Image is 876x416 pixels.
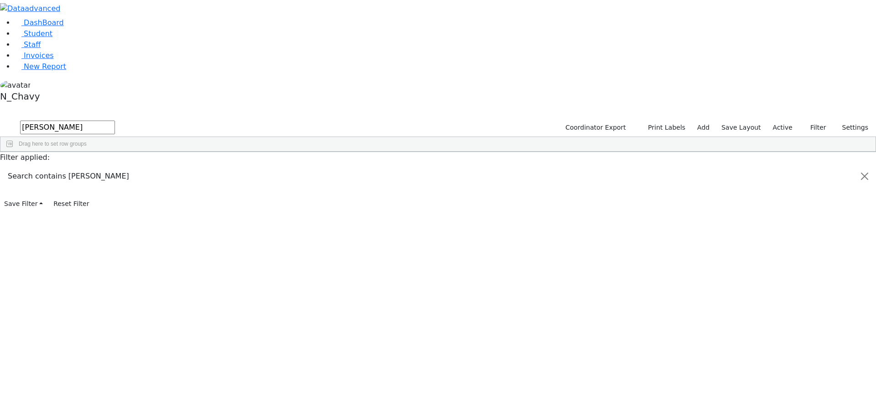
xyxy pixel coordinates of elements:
input: Search [20,121,115,134]
span: New Report [24,62,66,71]
a: Add [693,121,714,135]
button: Settings [830,121,872,135]
span: Student [24,29,52,38]
a: DashBoard [15,18,64,27]
a: New Report [15,62,66,71]
button: Print Labels [637,121,689,135]
button: Reset Filter [49,197,93,211]
span: Invoices [24,51,54,60]
button: Close [854,163,876,189]
span: DashBoard [24,18,64,27]
a: Student [15,29,52,38]
span: Drag here to set row groups [19,141,87,147]
button: Filter [798,121,830,135]
span: Staff [24,40,41,49]
label: Active [769,121,797,135]
a: Invoices [15,51,54,60]
button: Save Layout [717,121,765,135]
a: Staff [15,40,41,49]
button: Coordinator Export [559,121,630,135]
